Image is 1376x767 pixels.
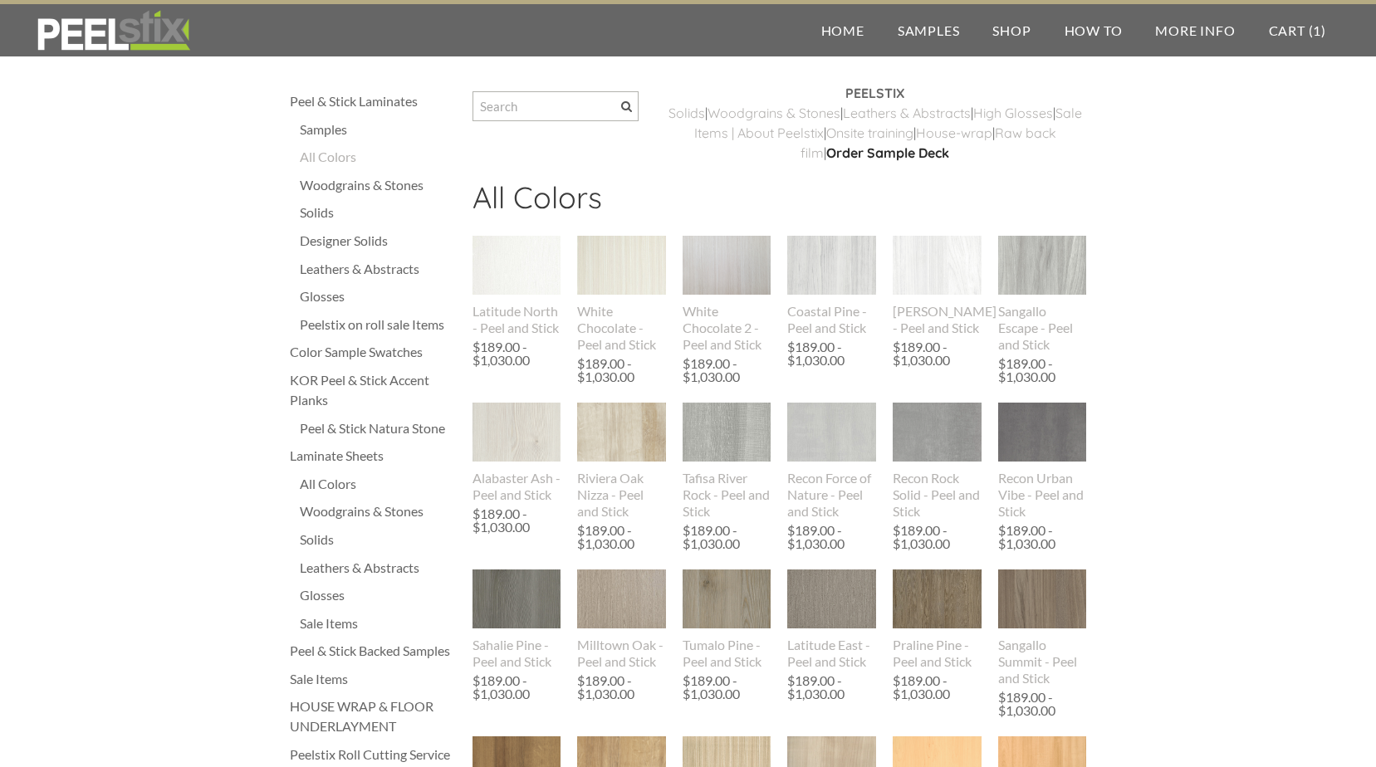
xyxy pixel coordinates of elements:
a: Solids [300,203,456,222]
a: Samples [300,120,456,139]
div: $189.00 - $1,030.00 [683,357,767,383]
h2: All Colors [473,179,1087,227]
a: Riviera Oak Nizza - Peel and Stick [577,403,666,519]
a: Cart (1) [1252,4,1343,56]
div: $189.00 - $1,030.00 [787,340,872,367]
img: s832171791223022656_p793_i1_w640.jpeg [683,208,771,323]
div: $189.00 - $1,030.00 [683,524,767,550]
div: Sangallo Summit - Peel and Stick [998,637,1087,686]
a: Onsite training [826,125,913,141]
a: Woodgrains & Stones [300,501,456,521]
div: Milltown Oak - Peel and Stick [577,637,666,670]
a: Coastal Pine - Peel and Stick [787,236,876,335]
a: Latitude East - Peel and Stick [787,569,876,669]
img: s832171791223022656_p891_i1_w1536.jpeg [893,385,982,481]
div: Alabaster Ash - Peel and Stick [473,470,561,503]
div: [PERSON_NAME] - Peel and Stick [893,303,982,336]
div: Leathers & Abstracts [300,259,456,279]
img: s832171791223022656_p842_i1_w738.png [473,377,561,488]
a: KOR Peel & Stick Accent Planks [290,370,456,410]
a: Tumalo Pine - Peel and Stick [683,569,771,669]
a: Latitude North - Peel and Stick [473,236,561,335]
a: Shop [976,4,1047,56]
font: Order Sample Deck [826,144,949,161]
a: More Info [1139,4,1251,56]
a: All Colors [300,474,456,494]
img: s832171791223022656_p588_i1_w400.jpeg [577,236,666,295]
div: Glosses [300,585,456,605]
div: White Chocolate 2 - Peel and Stick [683,303,771,353]
a: Peel & Stick Laminates [290,91,456,111]
a: Designer Solids [300,231,456,251]
div: Recon Urban Vibe - Peel and Stick [998,470,1087,520]
a: Sale Items [300,613,456,633]
div: Woodgrains & Stones [300,175,456,195]
a: Peelstix Roll Cutting Service [290,745,456,765]
a: Leathers & Abstract [843,105,964,121]
div: Glosses [300,286,456,306]
a: Recon Rock Solid - Peel and Stick [893,403,982,519]
a: Peelstix on roll sale Items [300,315,456,335]
a: Sangallo Escape - Peel and Stick [998,236,1087,352]
a: s [834,105,840,121]
img: REFACE SUPPLIES [33,10,193,51]
div: Latitude North - Peel and Stick [473,303,561,336]
img: s832171791223022656_p779_i1_w640.jpeg [998,208,1087,323]
a: Sangallo Summit - Peel and Stick [998,569,1087,686]
div: Tafisa River Rock - Peel and Stick [683,470,771,520]
div: $189.00 - $1,030.00 [577,674,662,701]
input: Search [473,91,639,121]
a: All Colors [300,147,456,167]
a: House-wrap [916,125,992,141]
div: $189.00 - $1,030.00 [893,674,977,701]
img: s832171791223022656_p691_i2_w640.jpeg [577,403,666,462]
div: Praline Pine - Peel and Stick [893,637,982,670]
a: Leathers & Abstracts [300,558,456,578]
div: Sangallo Escape - Peel and Stick [998,303,1087,353]
div: Peel & Stick Backed Samples [290,641,456,661]
a: Peel & Stick Natura Stone [300,418,456,438]
a: HOUSE WRAP & FLOOR UNDERLAYMENT [290,696,456,736]
a: Sahalie Pine - Peel and Stick [473,569,561,669]
div: Sahalie Pine - Peel and Stick [473,637,561,670]
a: Samples [881,4,977,56]
div: $189.00 - $1,030.00 [998,691,1083,717]
a: How To [1048,4,1139,56]
div: Latitude East - Peel and Stick [787,637,876,670]
a: ​Solids [668,105,705,121]
div: $189.00 - $1,030.00 [473,507,557,534]
a: Solids [300,530,456,550]
a: Home [805,4,881,56]
a: Sale Items [290,669,456,689]
span: Search [621,101,632,112]
div: $189.00 - $1,030.00 [577,524,662,550]
img: s832171791223022656_p580_i1_w400.jpeg [787,569,876,628]
img: s832171791223022656_p893_i1_w1536.jpeg [998,385,1087,480]
img: s832171791223022656_p782_i1_w640.jpeg [998,542,1087,657]
div: Tumalo Pine - Peel and Stick [683,637,771,670]
a: Laminate Sheets [290,446,456,466]
div: Riviera Oak Nizza - Peel and Stick [577,470,666,520]
div: Coastal Pine - Peel and Stick [787,303,876,336]
div: $189.00 - $1,030.00 [893,340,977,367]
img: s832171791223022656_p895_i1_w1536.jpeg [787,383,876,481]
a: Recon Urban Vibe - Peel and Stick [998,403,1087,519]
a: Recon Force of Nature - Peel and Stick [787,403,876,519]
div: $189.00 - $1,030.00 [473,674,557,701]
strong: PEELSTIX [845,85,904,101]
a: Color Sample Swatches [290,342,456,362]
